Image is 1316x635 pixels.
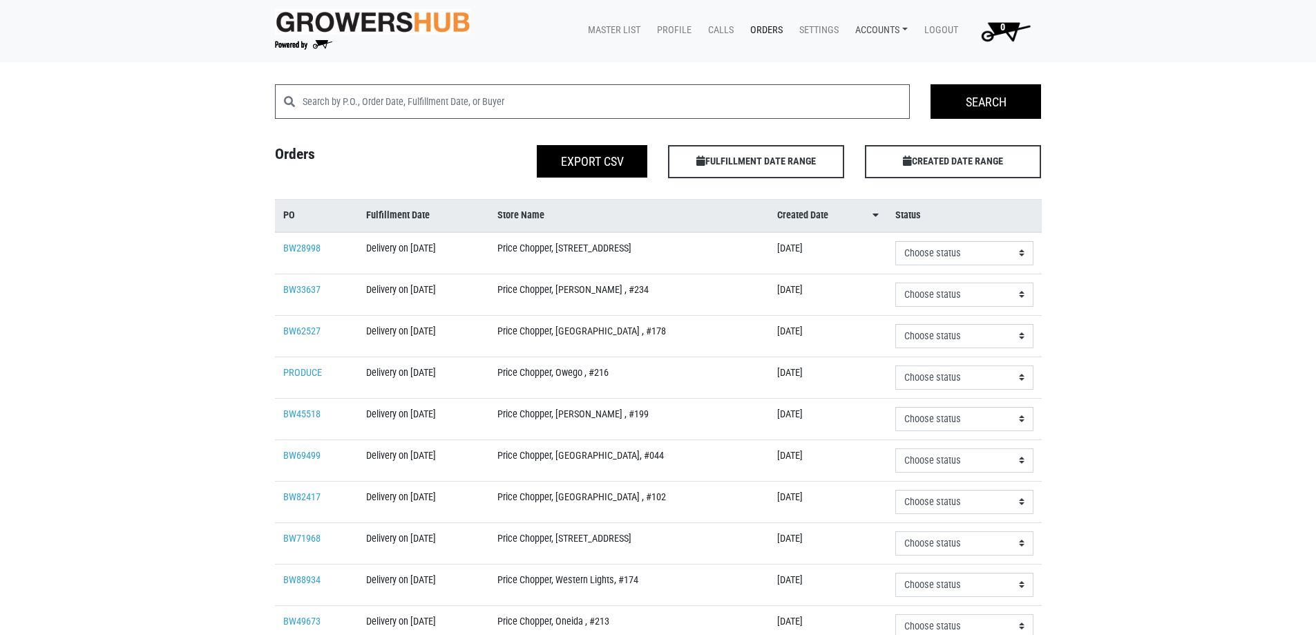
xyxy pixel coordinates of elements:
[769,439,887,481] td: [DATE]
[895,208,921,223] span: Status
[497,208,761,223] a: Store Name
[697,17,739,44] a: Calls
[1000,21,1005,33] span: 0
[769,481,887,522] td: [DATE]
[964,17,1042,45] a: 0
[303,84,910,119] input: Search by P.O., Order Date, Fulfillment Date, or Buyer
[769,564,887,605] td: [DATE]
[769,357,887,398] td: [DATE]
[646,17,697,44] a: Profile
[275,40,332,50] img: Powered by Big Wheelbarrow
[358,274,488,315] td: Delivery on [DATE]
[769,398,887,439] td: [DATE]
[283,367,322,379] a: PRODUCE
[358,357,488,398] td: Delivery on [DATE]
[489,481,769,522] td: Price Chopper, [GEOGRAPHIC_DATA] , #102
[769,315,887,357] td: [DATE]
[275,9,471,35] img: original-fc7597fdc6adbb9d0e2ae620e786d1a2.jpg
[577,17,646,44] a: Master List
[358,481,488,522] td: Delivery on [DATE]
[358,522,488,564] td: Delivery on [DATE]
[283,325,321,337] a: BW62527
[489,274,769,315] td: Price Chopper, [PERSON_NAME] , #234
[739,17,788,44] a: Orders
[769,274,887,315] td: [DATE]
[358,439,488,481] td: Delivery on [DATE]
[913,17,964,44] a: Logout
[777,208,879,223] a: Created Date
[283,491,321,503] a: BW82417
[283,450,321,462] a: BW69499
[537,145,647,178] button: Export CSV
[769,522,887,564] td: [DATE]
[283,533,321,544] a: BW71968
[265,145,461,173] h4: Orders
[283,243,321,254] a: BW28998
[668,145,844,178] span: FULFILLMENT DATE RANGE
[844,17,913,44] a: Accounts
[788,17,844,44] a: Settings
[283,574,321,586] a: BW88934
[283,616,321,627] a: BW49673
[777,208,828,223] span: Created Date
[489,398,769,439] td: Price Chopper, [PERSON_NAME] , #199
[283,284,321,296] a: BW33637
[358,564,488,605] td: Delivery on [DATE]
[358,398,488,439] td: Delivery on [DATE]
[895,208,1033,223] a: Status
[769,232,887,274] td: [DATE]
[489,522,769,564] td: Price Chopper, [STREET_ADDRESS]
[283,208,295,223] span: PO
[358,232,488,274] td: Delivery on [DATE]
[931,84,1041,119] input: Search
[283,408,321,420] a: BW45518
[497,208,544,223] span: Store Name
[489,357,769,398] td: Price Chopper, Owego , #216
[358,315,488,357] td: Delivery on [DATE]
[283,208,350,223] a: PO
[975,17,1036,45] img: Cart
[489,232,769,274] td: Price Chopper, [STREET_ADDRESS]
[489,564,769,605] td: Price Chopper, Western Lights, #174
[865,145,1041,178] span: CREATED DATE RANGE
[366,208,430,223] span: Fulfillment Date
[489,439,769,481] td: Price Chopper, [GEOGRAPHIC_DATA], #044
[489,315,769,357] td: Price Chopper, [GEOGRAPHIC_DATA] , #178
[366,208,480,223] a: Fulfillment Date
